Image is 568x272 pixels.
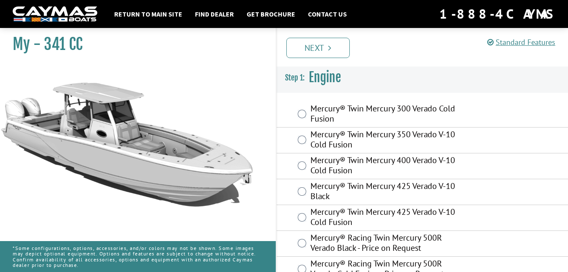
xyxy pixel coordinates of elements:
a: Return to main site [110,8,187,19]
a: Contact Us [304,8,351,19]
a: Next [286,38,350,58]
label: Mercury® Twin Mercury 400 Verado V-10 Cold Fusion [310,155,465,178]
label: Mercury® Twin Mercury 300 Verado Cold Fusion [310,103,465,126]
a: Find Dealer [191,8,238,19]
label: Mercury® Twin Mercury 425 Verado V-10 Black [310,181,465,203]
p: *Some configurations, options, accessories, and/or colors may not be shown. Some images may depic... [13,241,263,272]
label: Mercury® Racing Twin Mercury 500R Verado Black - Price on Request [310,233,465,255]
h1: My - 341 CC [13,35,255,54]
label: Mercury® Twin Mercury 350 Verado V-10 Cold Fusion [310,129,465,152]
img: white-logo-c9c8dbefe5ff5ceceb0f0178aa75bf4bb51f6bca0971e226c86eb53dfe498488.png [13,6,97,22]
div: 1-888-4CAYMAS [439,5,555,23]
a: Get Brochure [242,8,299,19]
label: Mercury® Twin Mercury 425 Verado V-10 Cold Fusion [310,207,465,229]
a: Standard Features [487,37,555,47]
